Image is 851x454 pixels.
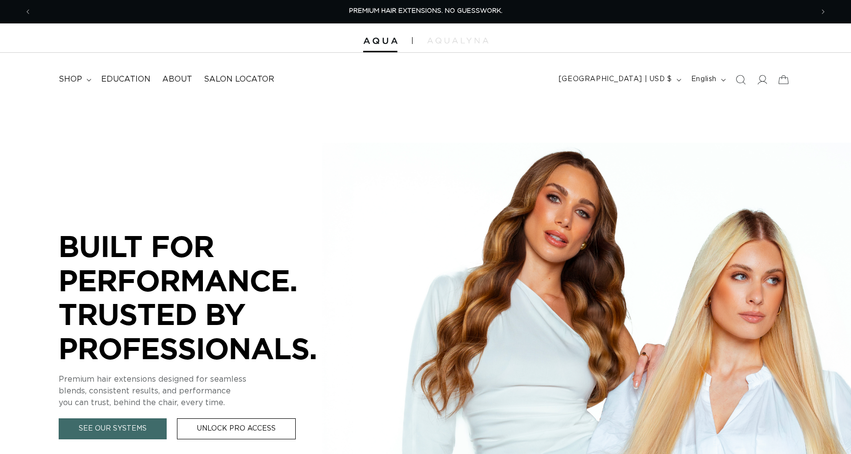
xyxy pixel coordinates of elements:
button: English [685,70,730,89]
span: Education [101,74,151,85]
span: PREMIUM HAIR EXTENSIONS. NO GUESSWORK. [349,8,502,14]
a: About [156,68,198,90]
p: Premium hair extensions designed for seamless blends, consistent results, and performance you can... [59,373,352,409]
span: About [162,74,192,85]
span: shop [59,74,82,85]
span: English [691,74,717,85]
span: Salon Locator [204,74,274,85]
span: [GEOGRAPHIC_DATA] | USD $ [559,74,672,85]
a: Unlock Pro Access [177,418,296,439]
p: BUILT FOR PERFORMANCE. TRUSTED BY PROFESSIONALS. [59,229,352,365]
a: See Our Systems [59,418,167,439]
button: Next announcement [812,2,834,21]
img: aqualyna.com [427,38,488,43]
a: Salon Locator [198,68,280,90]
button: Previous announcement [17,2,39,21]
a: Education [95,68,156,90]
summary: shop [53,68,95,90]
img: Aqua Hair Extensions [363,38,397,44]
summary: Search [730,69,751,90]
button: [GEOGRAPHIC_DATA] | USD $ [553,70,685,89]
